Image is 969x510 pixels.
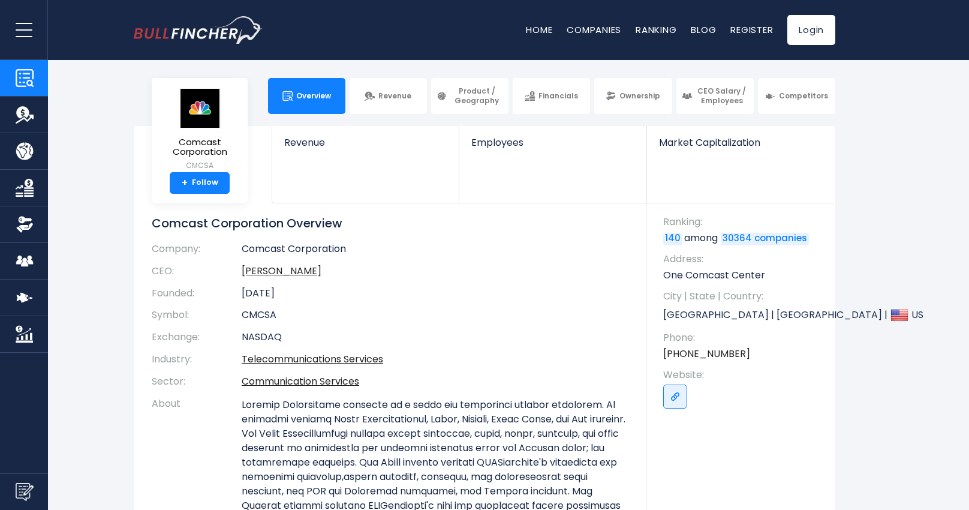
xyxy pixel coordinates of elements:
[431,78,508,114] a: Product / Geography
[663,253,823,266] span: Address:
[663,215,823,229] span: Ranking:
[152,349,242,371] th: Industry:
[272,126,459,169] a: Revenue
[161,160,238,171] small: CMCSA
[378,91,411,101] span: Revenue
[513,78,590,114] a: Financials
[663,331,823,344] span: Phone:
[242,326,628,349] td: NASDAQ
[663,232,823,245] p: among
[152,326,242,349] th: Exchange:
[242,264,321,278] a: ceo
[779,91,828,101] span: Competitors
[152,215,628,231] h1: Comcast Corporation Overview
[134,16,263,44] img: bullfincher logo
[152,371,242,393] th: Sector:
[152,243,242,260] th: Company:
[730,23,773,36] a: Register
[471,137,634,148] span: Employees
[242,352,383,366] a: Telecommunications Services
[152,283,242,305] th: Founded:
[663,233,682,245] a: 140
[284,137,447,148] span: Revenue
[242,283,628,305] td: [DATE]
[538,91,578,101] span: Financials
[594,78,672,114] a: Ownership
[161,137,238,157] span: Comcast Corporation
[691,23,716,36] a: Blog
[758,78,835,114] a: Competitors
[721,233,809,245] a: 30364 companies
[161,88,239,172] a: Comcast Corporation CMCSA
[663,347,750,361] a: [PHONE_NUMBER]
[459,126,646,169] a: Employees
[350,78,427,114] a: Revenue
[16,215,34,233] img: Ownership
[242,374,359,388] a: Communication Services
[663,290,823,303] span: City | State | Country:
[134,16,263,44] a: Go to homepage
[619,91,660,101] span: Ownership
[268,78,345,114] a: Overview
[170,172,230,194] a: +Follow
[663,385,687,409] a: Go to link
[647,126,834,169] a: Market Capitalization
[296,91,331,101] span: Overview
[242,304,628,326] td: CMCSA
[450,86,503,105] span: Product / Geography
[659,137,822,148] span: Market Capitalization
[182,178,188,188] strong: +
[526,23,552,36] a: Home
[636,23,676,36] a: Ranking
[567,23,621,36] a: Companies
[663,269,823,282] p: One Comcast Center
[152,304,242,326] th: Symbol:
[663,368,823,382] span: Website:
[663,306,823,324] p: [GEOGRAPHIC_DATA] | [GEOGRAPHIC_DATA] | US
[242,243,628,260] td: Comcast Corporation
[152,260,242,283] th: CEO:
[696,86,748,105] span: CEO Salary / Employees
[787,15,835,45] a: Login
[676,78,754,114] a: CEO Salary / Employees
